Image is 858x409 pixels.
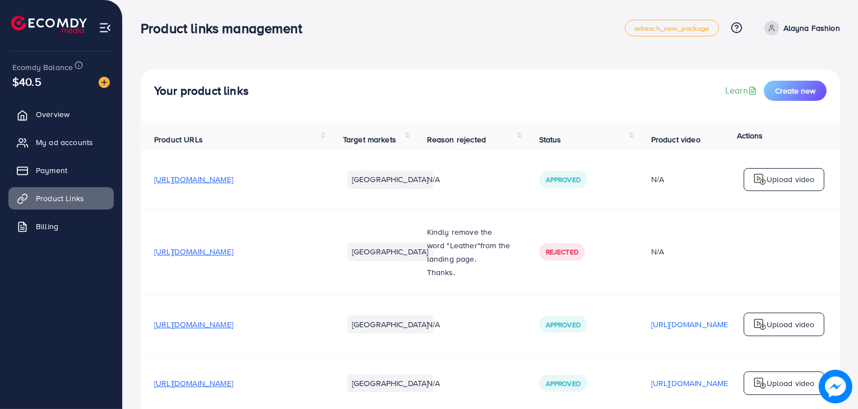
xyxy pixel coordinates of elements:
span: Create new [775,85,815,96]
a: Payment [8,159,114,182]
li: [GEOGRAPHIC_DATA] [347,170,433,188]
li: [GEOGRAPHIC_DATA] [347,243,433,261]
button: Create new [764,81,827,101]
img: logo [753,318,767,331]
h3: Product links management [141,20,311,36]
span: Approved [546,175,581,184]
span: [URL][DOMAIN_NAME] [154,246,233,257]
p: Thanks. [427,266,512,279]
a: Billing [8,215,114,238]
li: [GEOGRAPHIC_DATA] [347,315,433,333]
span: Approved [546,379,581,388]
span: Reason rejected [427,134,486,145]
a: Alayna Fashion [760,21,840,35]
span: [URL][DOMAIN_NAME] [154,319,233,330]
p: Upload video [767,173,815,186]
a: adreach_new_package [625,20,719,36]
div: N/A [651,246,730,257]
span: [URL][DOMAIN_NAME] [154,174,233,185]
span: My ad accounts [36,137,93,148]
p: Kindly remove the word "Leather" rom the landing page. [427,225,512,266]
span: [URL][DOMAIN_NAME] [154,378,233,389]
span: Ecomdy Balance [12,62,73,73]
span: Overview [36,109,69,120]
img: logo [753,377,767,390]
p: [URL][DOMAIN_NAME] [651,377,730,390]
img: logo [753,173,767,186]
img: menu [99,21,112,34]
span: Payment [36,165,67,176]
span: Target markets [343,134,396,145]
p: Alayna Fashion [783,21,840,35]
h4: Your product links [154,84,249,98]
span: Rejected [546,247,578,257]
p: Upload video [767,377,815,390]
span: Approved [546,320,581,329]
img: image [819,370,852,403]
span: N/A [427,319,440,330]
li: [GEOGRAPHIC_DATA] [347,374,433,392]
a: My ad accounts [8,131,114,154]
span: N/A [427,174,440,185]
span: Billing [36,221,58,232]
p: Upload video [767,318,815,331]
span: N/A [427,378,440,389]
img: logo [11,16,87,33]
a: Learn [725,84,759,97]
a: Product Links [8,187,114,210]
span: adreach_new_package [634,25,709,32]
span: f [480,240,483,251]
span: Actions [737,130,763,141]
span: Product URLs [154,134,203,145]
span: Product video [651,134,701,145]
a: Overview [8,103,114,126]
span: Product Links [36,193,84,204]
img: image [99,77,110,88]
span: Status [539,134,562,145]
p: [URL][DOMAIN_NAME] [651,318,730,331]
div: N/A [651,174,730,185]
span: $40.5 [12,73,41,90]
